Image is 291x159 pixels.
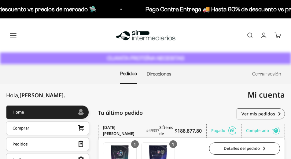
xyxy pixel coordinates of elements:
div: 3 Ítems de [159,124,207,138]
strong: CUANTA PROTEÍNA NECESITAS [107,55,184,61]
div: #49337 [146,124,159,138]
a: Home [6,105,89,119]
a: Ver mis pedidos [237,108,285,119]
time: [DATE][PERSON_NAME] [103,125,142,137]
div: Comprar [13,126,29,130]
a: Pedidos [6,137,89,151]
div: Completado [246,124,280,138]
a: Comprar [6,121,89,135]
div: Pagado [211,124,241,138]
a: Cerrar sesión [252,71,281,76]
div: 1 [169,140,177,148]
span: [PERSON_NAME] [20,91,65,99]
div: Home [13,110,24,114]
div: 1 [131,140,139,148]
span: . [64,91,65,99]
a: Direcciones [147,71,171,76]
span: Mi cuenta [248,89,285,100]
b: $188.877,80 [175,127,202,134]
div: Hola, [6,91,65,99]
a: Pedidos [120,71,137,76]
span: Tu último pedido [98,109,143,117]
a: Detalles del pedido [209,142,280,155]
div: Pedidos [13,142,28,146]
